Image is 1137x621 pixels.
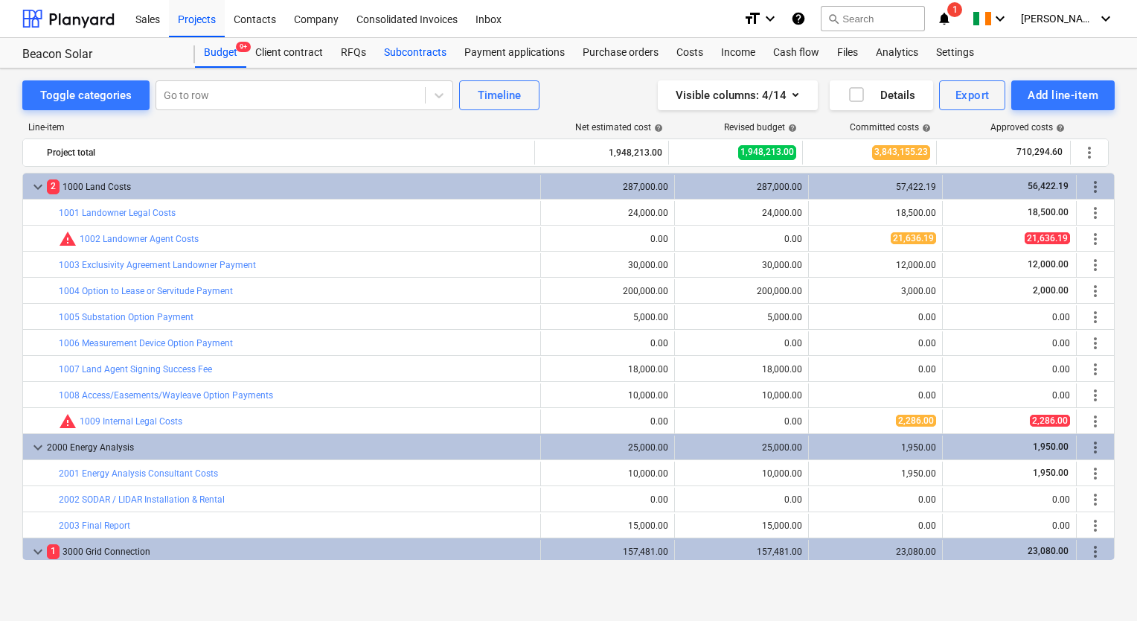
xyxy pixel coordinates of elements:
div: 23,080.00 [815,547,936,557]
span: More actions [1086,517,1104,535]
a: Budget9+ [195,38,246,68]
span: 2,286.00 [896,415,936,427]
div: 287,000.00 [547,182,668,192]
div: 0.00 [681,494,802,505]
div: 3000 Grid Connection [47,540,534,564]
span: More actions [1080,144,1098,162]
i: format_size [743,10,761,28]
div: 10,000.00 [681,468,802,479]
a: Settings [927,38,983,68]
span: 21,636.19 [1025,232,1070,244]
span: More actions [1086,543,1104,561]
div: 10,000.00 [681,390,802,401]
div: 57,422.19 [815,182,936,192]
div: 0.00 [547,234,668,244]
a: 2002 SODAR / LIDAR Installation & Rental [59,494,225,505]
span: 12,000.00 [1026,259,1070,270]
a: 1006 Measurement Device Option Payment [59,338,233,348]
div: Revised budget [724,122,797,133]
button: Timeline [459,80,539,110]
span: 1 [947,2,962,17]
div: Budget [195,38,246,68]
a: RFQs [332,38,375,68]
div: 157,481.00 [547,547,668,557]
div: Visible columns : 4/14 [676,86,800,105]
i: keyboard_arrow_down [991,10,1009,28]
span: More actions [1086,334,1104,352]
a: 1008 Access/Easements/Wayleave Option Payments [59,390,273,401]
iframe: Chat Widget [1063,550,1137,621]
a: 1003 Exclusivity Agreement Landowner Payment [59,260,256,270]
div: 0.00 [815,312,936,322]
div: 157,481.00 [681,547,802,557]
button: Search [821,6,925,31]
span: Committed costs exceed revised budget [59,230,77,248]
i: keyboard_arrow_down [761,10,779,28]
span: More actions [1086,178,1104,196]
span: More actions [1086,439,1104,456]
div: 0.00 [681,234,802,244]
div: 0.00 [815,520,936,531]
div: Payment applications [455,38,574,68]
div: 287,000.00 [681,182,802,192]
span: 21,636.19 [891,232,936,244]
span: search [827,13,839,25]
button: Visible columns:4/14 [658,80,818,110]
span: keyboard_arrow_down [29,543,47,561]
div: 5,000.00 [547,312,668,322]
button: Add line-item [1011,80,1115,110]
span: help [919,124,931,133]
div: 18,500.00 [815,208,936,218]
div: 0.00 [949,494,1070,505]
span: 23,080.00 [1026,546,1070,556]
a: Costs [667,38,712,68]
span: 1,948,213.00 [738,145,796,159]
div: 18,000.00 [681,364,802,375]
span: 1,950.00 [1031,442,1070,452]
i: notifications [937,10,952,28]
span: More actions [1086,491,1104,509]
div: 0.00 [547,416,668,427]
div: Approved costs [990,122,1065,133]
div: 0.00 [681,416,802,427]
div: 0.00 [949,364,1070,375]
span: help [1053,124,1065,133]
div: 0.00 [815,338,936,348]
a: Purchase orders [574,38,667,68]
span: More actions [1086,465,1104,483]
span: help [785,124,797,133]
div: 24,000.00 [547,208,668,218]
span: 9+ [236,42,251,52]
div: Committed costs [850,122,931,133]
a: Client contract [246,38,332,68]
div: 0.00 [681,338,802,348]
a: Files [828,38,867,68]
button: Details [830,80,933,110]
div: Timeline [478,86,521,105]
div: 200,000.00 [547,286,668,296]
a: Analytics [867,38,927,68]
div: Cash flow [764,38,828,68]
span: 710,294.60 [1015,146,1064,159]
span: More actions [1086,360,1104,378]
i: keyboard_arrow_down [1097,10,1115,28]
span: 3,843,155.23 [872,145,930,159]
div: 0.00 [949,390,1070,401]
div: 15,000.00 [547,520,668,531]
div: 10,000.00 [547,390,668,401]
span: 2,000.00 [1031,285,1070,296]
div: Export [955,86,990,105]
div: 30,000.00 [681,260,802,270]
div: 0.00 [815,390,936,401]
div: Add line-item [1028,86,1098,105]
a: 1004 Option to Lease or Servitude Payment [59,286,233,296]
div: 1,950.00 [815,442,936,453]
a: 2001 Energy Analysis Consultant Costs [59,468,218,479]
a: 1009 Internal Legal Costs [80,416,182,427]
div: 0.00 [815,494,936,505]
